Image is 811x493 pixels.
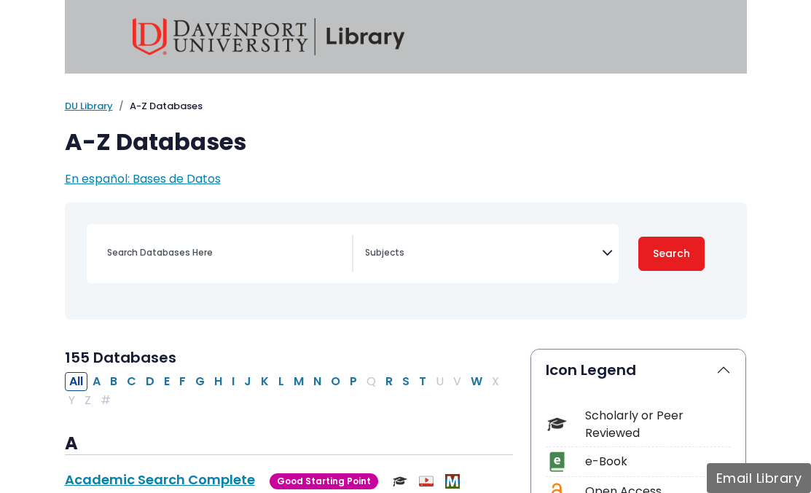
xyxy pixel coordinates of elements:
[445,474,460,489] img: MeL (Michigan electronic Library)
[398,372,414,391] button: Filter Results S
[345,372,361,391] button: Filter Results P
[141,372,159,391] button: Filter Results D
[274,372,289,391] button: Filter Results L
[122,372,141,391] button: Filter Results C
[65,470,255,489] a: Academic Search Complete
[133,18,405,55] img: Davenport University Library
[270,473,378,490] span: Good Starting Point
[65,99,747,114] nav: breadcrumb
[65,347,176,368] span: 155 Databases
[175,372,190,391] button: Filter Results F
[65,433,514,455] h3: A
[65,373,505,409] div: Alpha-list to filter by first letter of database name
[88,372,105,391] button: Filter Results A
[113,99,203,114] li: A-Z Databases
[547,414,567,434] img: Icon Scholarly or Peer Reviewed
[326,372,345,391] button: Filter Results O
[106,372,122,391] button: Filter Results B
[98,242,352,264] input: Search database by title or keyword
[585,453,731,470] div: e-Book
[256,372,273,391] button: Filter Results K
[65,202,747,320] nav: Search filters
[309,372,326,391] button: Filter Results N
[547,451,567,471] img: Icon e-Book
[638,237,705,271] button: Submit for Search Results
[393,474,407,489] img: Scholarly or Peer Reviewed
[466,372,487,391] button: Filter Results W
[65,170,221,187] a: En español: Bases de Datos
[531,350,745,390] button: Icon Legend
[65,128,747,156] h1: A-Z Databases
[415,372,431,391] button: Filter Results T
[585,407,731,442] div: Scholarly or Peer Reviewed
[365,248,602,260] textarea: Search
[240,372,256,391] button: Filter Results J
[381,372,397,391] button: Filter Results R
[227,372,239,391] button: Filter Results I
[65,372,87,391] button: All
[419,474,434,489] img: Audio & Video
[289,372,308,391] button: Filter Results M
[160,372,174,391] button: Filter Results E
[191,372,209,391] button: Filter Results G
[65,99,113,113] a: DU Library
[210,372,227,391] button: Filter Results H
